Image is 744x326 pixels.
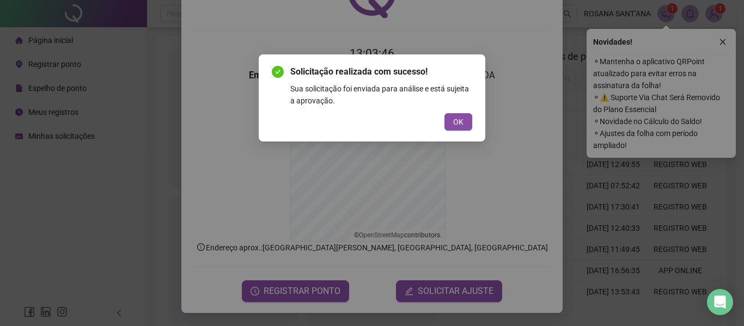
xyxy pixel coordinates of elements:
span: OK [453,116,464,128]
span: check-circle [272,66,284,78]
span: Solicitação realizada com sucesso! [290,65,472,78]
div: Open Intercom Messenger [707,289,733,315]
button: OK [444,113,472,131]
div: Sua solicitação foi enviada para análise e está sujeita a aprovação. [290,83,472,107]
